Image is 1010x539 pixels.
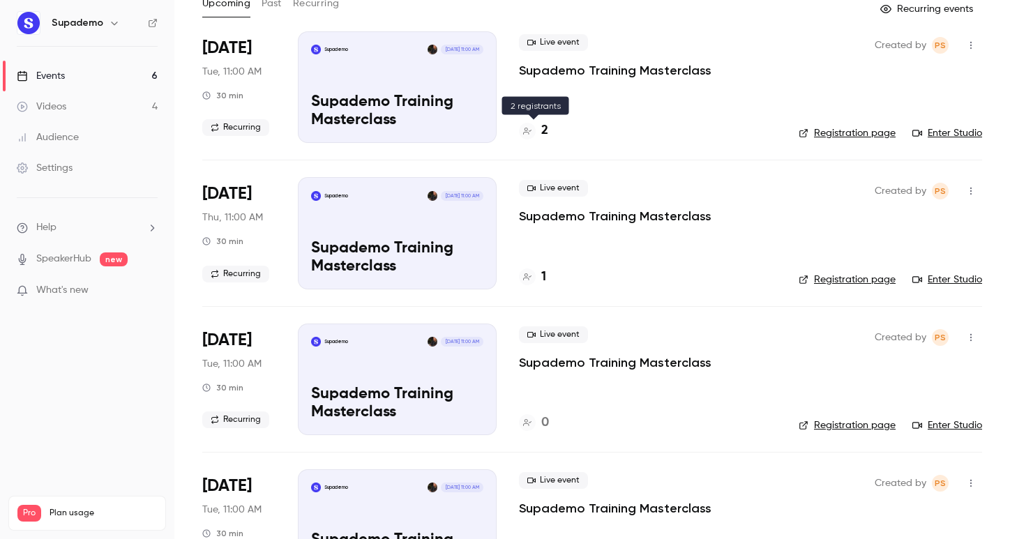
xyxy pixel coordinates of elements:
[441,45,483,54] span: [DATE] 11:00 AM
[202,183,252,205] span: [DATE]
[324,46,348,53] p: Supademo
[541,268,546,287] h4: 1
[519,413,549,432] a: 0
[100,252,128,266] span: new
[202,119,269,136] span: Recurring
[519,121,548,140] a: 2
[202,329,252,351] span: [DATE]
[519,326,588,343] span: Live event
[875,475,926,492] span: Created by
[799,273,896,287] a: Registration page
[202,475,252,497] span: [DATE]
[932,183,949,199] span: Paulina Staszuk
[519,180,588,197] span: Live event
[441,483,483,492] span: [DATE] 11:00 AM
[519,472,588,489] span: Live event
[202,382,243,393] div: 30 min
[17,130,79,144] div: Audience
[799,126,896,140] a: Registration page
[36,252,91,266] a: SpeakerHub
[324,484,348,491] p: Supademo
[202,411,269,428] span: Recurring
[202,324,276,435] div: Sep 30 Tue, 11:00 AM (America/Toronto)
[541,413,549,432] h4: 0
[935,475,946,492] span: PS
[441,191,483,201] span: [DATE] 11:00 AM
[17,12,40,34] img: Supademo
[298,324,497,435] a: Supademo Training MasterclassSupademoPaulina Staszuk[DATE] 11:00 AMSupademo Training Masterclass
[441,337,483,347] span: [DATE] 11:00 AM
[298,177,497,289] a: Supademo Training MasterclassSupademoPaulina Staszuk[DATE] 11:00 AMSupademo Training Masterclass
[519,500,711,517] a: Supademo Training Masterclass
[311,45,321,54] img: Supademo Training Masterclass
[202,31,276,143] div: Sep 23 Tue, 11:00 AM (America/Toronto)
[311,240,483,276] p: Supademo Training Masterclass
[311,93,483,130] p: Supademo Training Masterclass
[519,354,711,371] a: Supademo Training Masterclass
[932,329,949,346] span: Paulina Staszuk
[202,236,243,247] div: 30 min
[912,273,982,287] a: Enter Studio
[202,37,252,59] span: [DATE]
[50,508,157,519] span: Plan usage
[202,90,243,101] div: 30 min
[875,37,926,54] span: Created by
[428,483,437,492] img: Paulina Staszuk
[36,283,89,298] span: What's new
[36,220,56,235] span: Help
[202,528,243,539] div: 30 min
[519,268,546,287] a: 1
[202,211,263,225] span: Thu, 11:00 AM
[17,69,65,83] div: Events
[298,31,497,143] a: Supademo Training MasterclassSupademoPaulina Staszuk[DATE] 11:00 AMSupademo Training Masterclass
[875,329,926,346] span: Created by
[932,475,949,492] span: Paulina Staszuk
[541,121,548,140] h4: 2
[519,34,588,51] span: Live event
[912,418,982,432] a: Enter Studio
[799,418,896,432] a: Registration page
[311,483,321,492] img: Supademo Training Masterclass
[202,357,262,371] span: Tue, 11:00 AM
[17,100,66,114] div: Videos
[202,177,276,289] div: Sep 25 Thu, 11:00 AM (America/Toronto)
[311,191,321,201] img: Supademo Training Masterclass
[202,266,269,282] span: Recurring
[52,16,103,30] h6: Supademo
[324,338,348,345] p: Supademo
[311,386,483,422] p: Supademo Training Masterclass
[17,220,158,235] li: help-dropdown-opener
[17,161,73,175] div: Settings
[519,208,711,225] a: Supademo Training Masterclass
[935,37,946,54] span: PS
[875,183,926,199] span: Created by
[141,284,158,297] iframe: Noticeable Trigger
[912,126,982,140] a: Enter Studio
[428,191,437,201] img: Paulina Staszuk
[324,192,348,199] p: Supademo
[311,337,321,347] img: Supademo Training Masterclass
[935,329,946,346] span: PS
[202,503,262,517] span: Tue, 11:00 AM
[519,62,711,79] a: Supademo Training Masterclass
[428,45,437,54] img: Paulina Staszuk
[428,337,437,347] img: Paulina Staszuk
[932,37,949,54] span: Paulina Staszuk
[202,65,262,79] span: Tue, 11:00 AM
[17,505,41,522] span: Pro
[935,183,946,199] span: PS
